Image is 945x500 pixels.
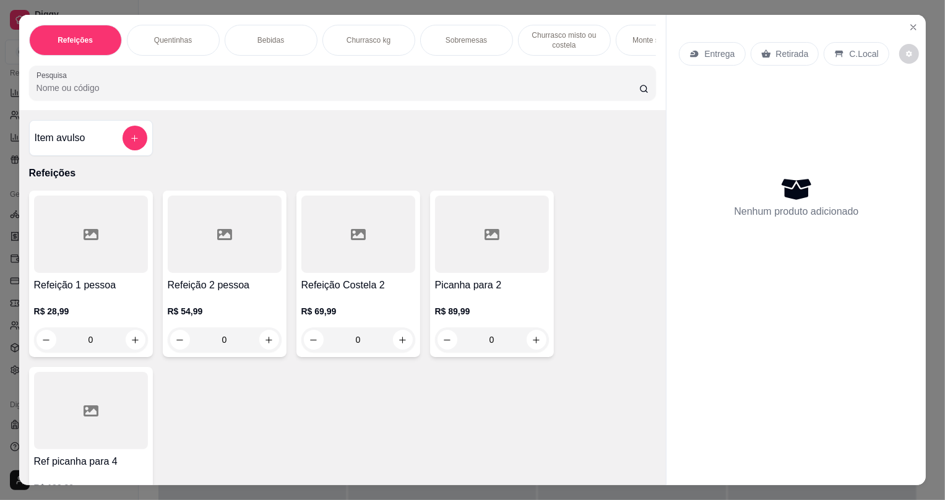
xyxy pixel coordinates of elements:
h4: Refeição 1 pessoa [34,278,148,293]
p: Entrega [704,48,735,60]
button: decrease-product-quantity [304,330,324,350]
p: R$ 69,99 [301,305,415,317]
h4: Refeição Costela 2 [301,278,415,293]
button: decrease-product-quantity [438,330,457,350]
p: Sobremesas [446,35,487,45]
p: Monte sua massa [632,35,691,45]
button: decrease-product-quantity [899,44,919,64]
p: Nenhum produto adicionado [734,204,858,219]
button: increase-product-quantity [393,330,413,350]
p: Refeições [58,35,93,45]
p: R$ 54,99 [168,305,282,317]
h4: Picanha para 2 [435,278,549,293]
p: R$ 199,99 [34,481,148,494]
input: Pesquisa [37,82,639,94]
p: Quentinhas [154,35,192,45]
p: Retirada [776,48,809,60]
p: C.Local [849,48,878,60]
button: add-separate-item [123,126,147,150]
h4: Ref picanha para 4 [34,454,148,469]
p: Refeições [29,166,657,181]
button: Close [904,17,923,37]
p: R$ 89,99 [435,305,549,317]
p: Churrasco misto ou costela [529,30,600,50]
h4: Item avulso [35,131,85,145]
label: Pesquisa [37,70,71,80]
h4: Refeição 2 pessoa [168,278,282,293]
button: increase-product-quantity [527,330,546,350]
p: Churrasco kg [347,35,391,45]
p: R$ 28,99 [34,305,148,317]
p: Bebidas [257,35,284,45]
